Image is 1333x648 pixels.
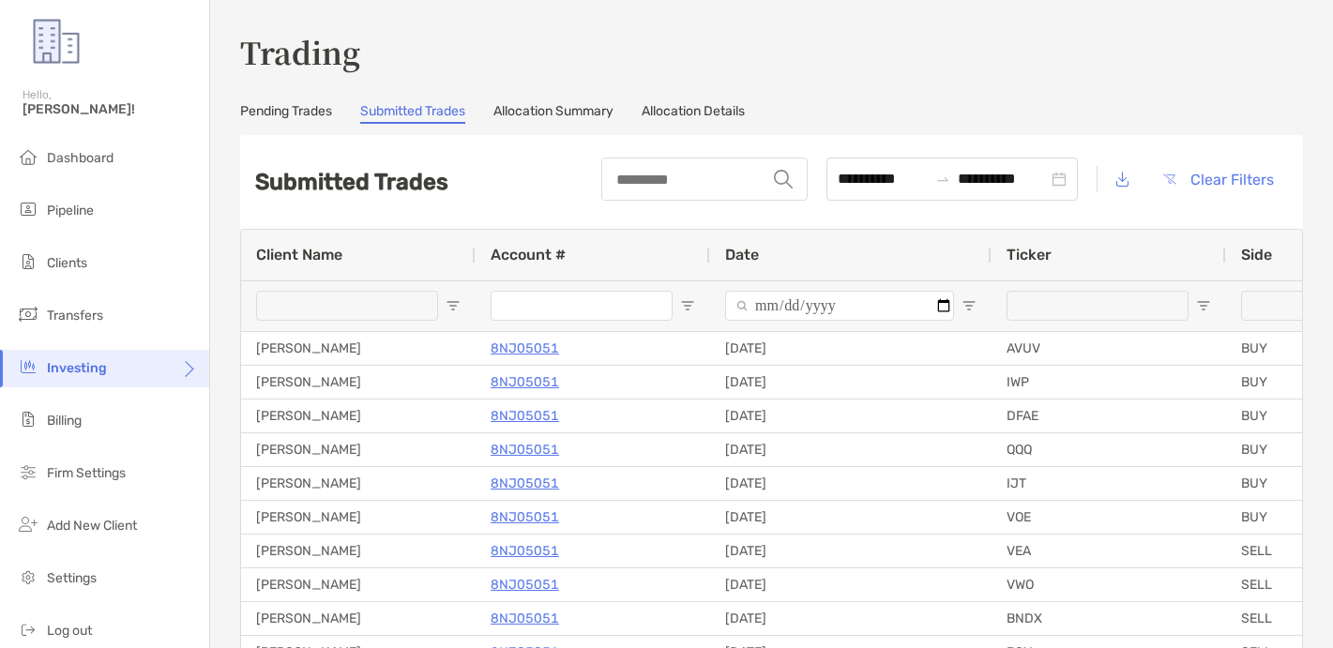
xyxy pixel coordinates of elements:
div: [PERSON_NAME] [241,433,476,466]
div: [DATE] [710,332,992,365]
button: Open Filter Menu [1196,298,1211,313]
div: AVUV [992,332,1226,365]
a: Allocation Summary [493,103,613,124]
a: 8NJ05051 [491,607,559,630]
h2: Submitted Trades [255,169,448,195]
div: [PERSON_NAME] [241,501,476,534]
div: [DATE] [710,366,992,399]
img: firm-settings icon [17,460,39,483]
div: [PERSON_NAME] [241,535,476,567]
span: Pipeline [47,203,94,219]
span: Log out [47,623,92,639]
a: 8NJ05051 [491,370,559,394]
div: IWP [992,366,1226,399]
div: [DATE] [710,568,992,601]
div: DFAE [992,399,1226,432]
div: [PERSON_NAME] [241,467,476,500]
div: BNDX [992,602,1226,635]
div: [PERSON_NAME] [241,366,476,399]
span: Client Name [256,246,342,264]
div: [DATE] [710,399,992,432]
span: Dashboard [47,150,114,166]
div: [DATE] [710,602,992,635]
input: Date Filter Input [725,291,954,321]
a: 8NJ05051 [491,505,559,529]
a: 8NJ05051 [491,404,559,428]
img: Zoe Logo [23,8,90,75]
div: [DATE] [710,501,992,534]
div: [DATE] [710,535,992,567]
div: [PERSON_NAME] [241,399,476,432]
a: 8NJ05051 [491,573,559,596]
a: 8NJ05051 [491,438,559,461]
img: logout icon [17,618,39,640]
img: dashboard icon [17,145,39,168]
span: to [935,172,950,187]
a: 8NJ05051 [491,539,559,563]
span: swap-right [935,172,950,187]
img: button icon [1163,173,1176,185]
button: Open Filter Menu [962,298,977,313]
div: [PERSON_NAME] [241,568,476,601]
img: investing icon [17,355,39,378]
span: Date [725,246,759,264]
a: Submitted Trades [360,103,465,124]
span: [PERSON_NAME]! [23,101,198,117]
div: [DATE] [710,467,992,500]
div: VWO [992,568,1226,601]
button: Clear Filters [1148,158,1288,200]
button: Open Filter Menu [446,298,461,313]
div: [PERSON_NAME] [241,602,476,635]
img: clients icon [17,250,39,273]
span: Firm Settings [47,465,126,481]
img: settings icon [17,565,39,588]
img: add_new_client icon [17,513,39,535]
a: 8NJ05051 [491,472,559,495]
span: Billing [47,413,82,429]
span: Transfers [47,308,103,324]
img: pipeline icon [17,198,39,220]
a: Pending Trades [240,103,332,124]
h3: Trading [240,30,1303,73]
img: transfers icon [17,303,39,325]
span: Clients [47,255,87,271]
a: Allocation Details [642,103,745,124]
div: IJT [992,467,1226,500]
button: Open Filter Menu [680,298,695,313]
span: Account # [491,246,566,264]
span: Add New Client [47,518,137,534]
div: [PERSON_NAME] [241,332,476,365]
span: Investing [47,360,107,376]
span: Settings [47,570,97,586]
img: billing icon [17,408,39,430]
div: VOE [992,501,1226,534]
div: VEA [992,535,1226,567]
div: QQQ [992,433,1226,466]
span: Ticker [1007,246,1052,264]
a: 8NJ05051 [491,337,559,360]
span: Side [1241,246,1272,264]
input: Account # Filter Input [491,291,673,321]
div: [DATE] [710,433,992,466]
img: input icon [774,170,793,188]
